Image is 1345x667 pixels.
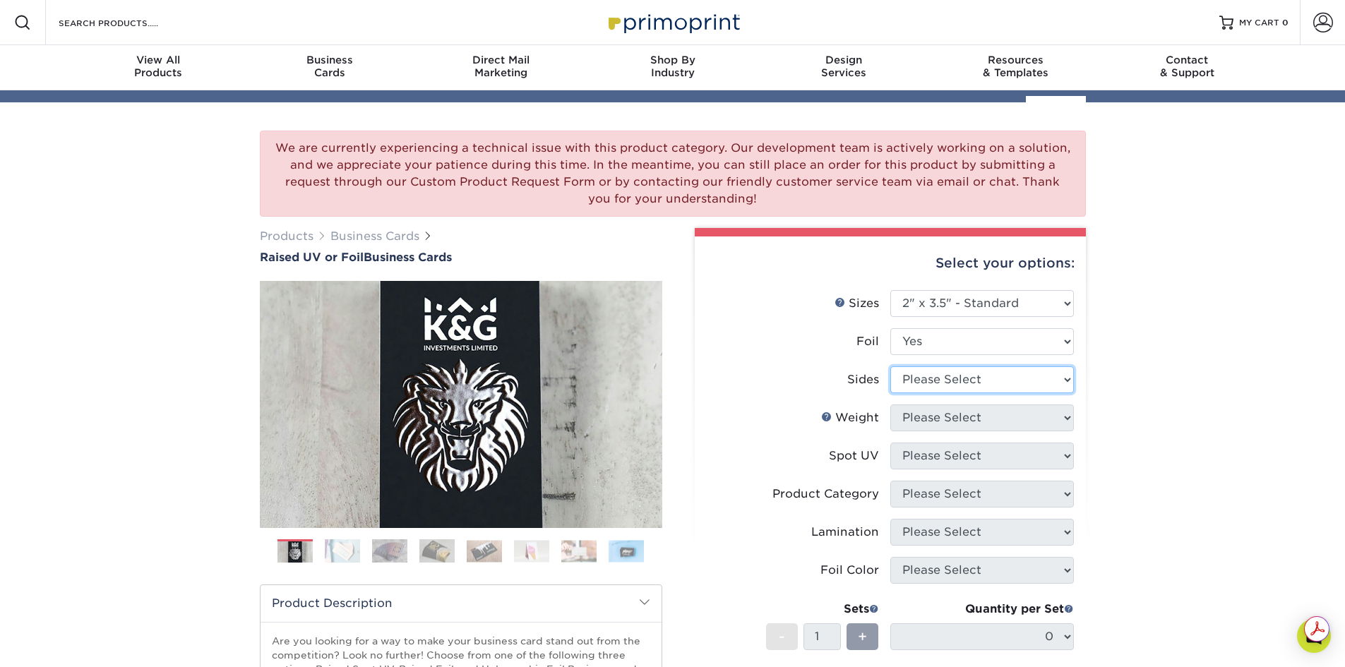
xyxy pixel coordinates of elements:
div: & Templates [930,54,1101,79]
a: Contact& Support [1101,45,1273,90]
span: Direct Mail [415,54,587,66]
div: Select your options: [706,236,1075,290]
div: Sizes [835,295,879,312]
h1: Business Cards [260,251,662,264]
span: Raised UV or Foil [260,251,364,264]
a: View AllProducts [73,45,244,90]
div: Foil Color [820,562,879,579]
img: Business Cards 02 [325,539,360,563]
span: MY CART [1239,17,1279,29]
div: Sides [847,371,879,388]
span: Business [244,54,415,66]
img: Raised UV or Foil 01 [260,203,662,606]
div: Quantity per Set [890,601,1074,618]
div: Services [758,54,930,79]
div: & Support [1101,54,1273,79]
div: Marketing [415,54,587,79]
a: Sign In [1026,96,1086,123]
a: DesignServices [758,45,930,90]
img: Business Cards 05 [467,540,502,562]
span: Resources [930,54,1101,66]
h2: Product Description [261,585,662,621]
span: + [858,626,867,647]
a: Direct MailMarketing [415,45,587,90]
span: 0 [1282,18,1289,28]
img: Business Cards 07 [561,540,597,562]
div: Product Category [772,486,879,503]
img: Business Cards 03 [372,539,407,563]
div: Cards [244,54,415,79]
a: Resources& Templates [930,45,1101,90]
div: Sets [766,601,879,618]
div: Products [73,54,244,79]
a: Business Cards [330,229,419,243]
input: SEARCH PRODUCTS..... [57,14,195,31]
span: - [779,626,785,647]
div: Industry [587,54,758,79]
a: BusinessCards [244,45,415,90]
div: Spot UV [829,447,879,464]
span: View All [73,54,244,66]
img: Business Cards 06 [514,540,549,562]
span: Design [758,54,930,66]
img: Primoprint [602,7,743,37]
div: Foil [856,333,879,350]
span: Shop By [587,54,758,66]
div: Weight [821,409,879,426]
img: Business Cards 08 [609,540,644,562]
a: Shop ByIndustry [587,45,758,90]
span: Contact [1101,54,1273,66]
a: Raised UV or FoilBusiness Cards [260,251,662,264]
div: Lamination [811,524,879,541]
div: Open Intercom Messenger [1297,619,1331,653]
img: Business Cards 04 [419,539,455,563]
img: Business Cards 01 [277,534,313,570]
div: Don't Forget to Sign In! [260,100,425,119]
div: We are currently experiencing a technical issue with this product category. Our development team ... [260,131,1086,217]
a: Products [260,229,313,243]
